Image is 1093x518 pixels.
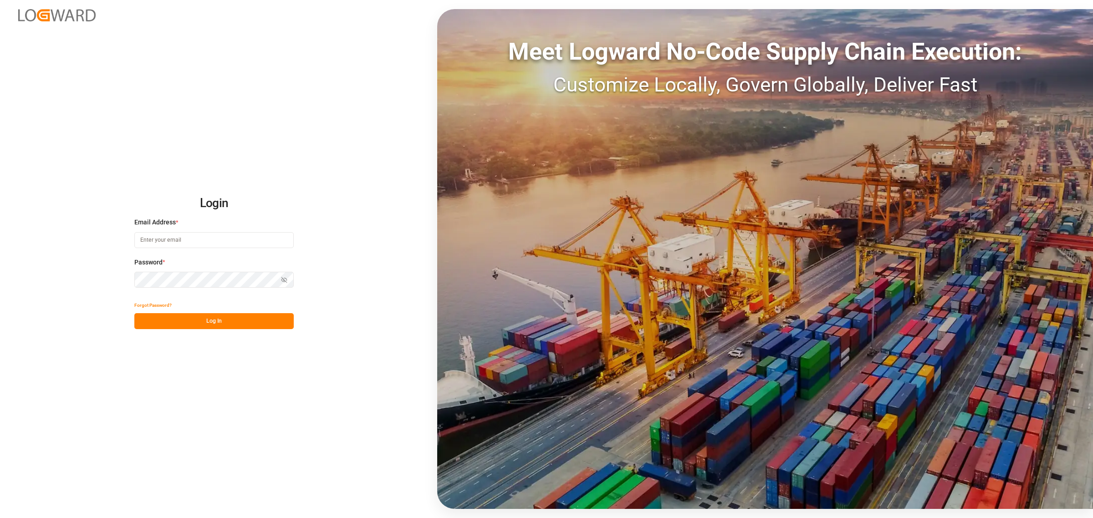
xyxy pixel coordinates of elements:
h2: Login [134,189,294,218]
input: Enter your email [134,232,294,248]
div: Meet Logward No-Code Supply Chain Execution: [437,34,1093,70]
span: Email Address [134,218,176,227]
img: Logward_new_orange.png [18,9,96,21]
button: Log In [134,313,294,329]
button: Forgot Password? [134,297,172,313]
div: Customize Locally, Govern Globally, Deliver Fast [437,70,1093,100]
span: Password [134,258,163,267]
